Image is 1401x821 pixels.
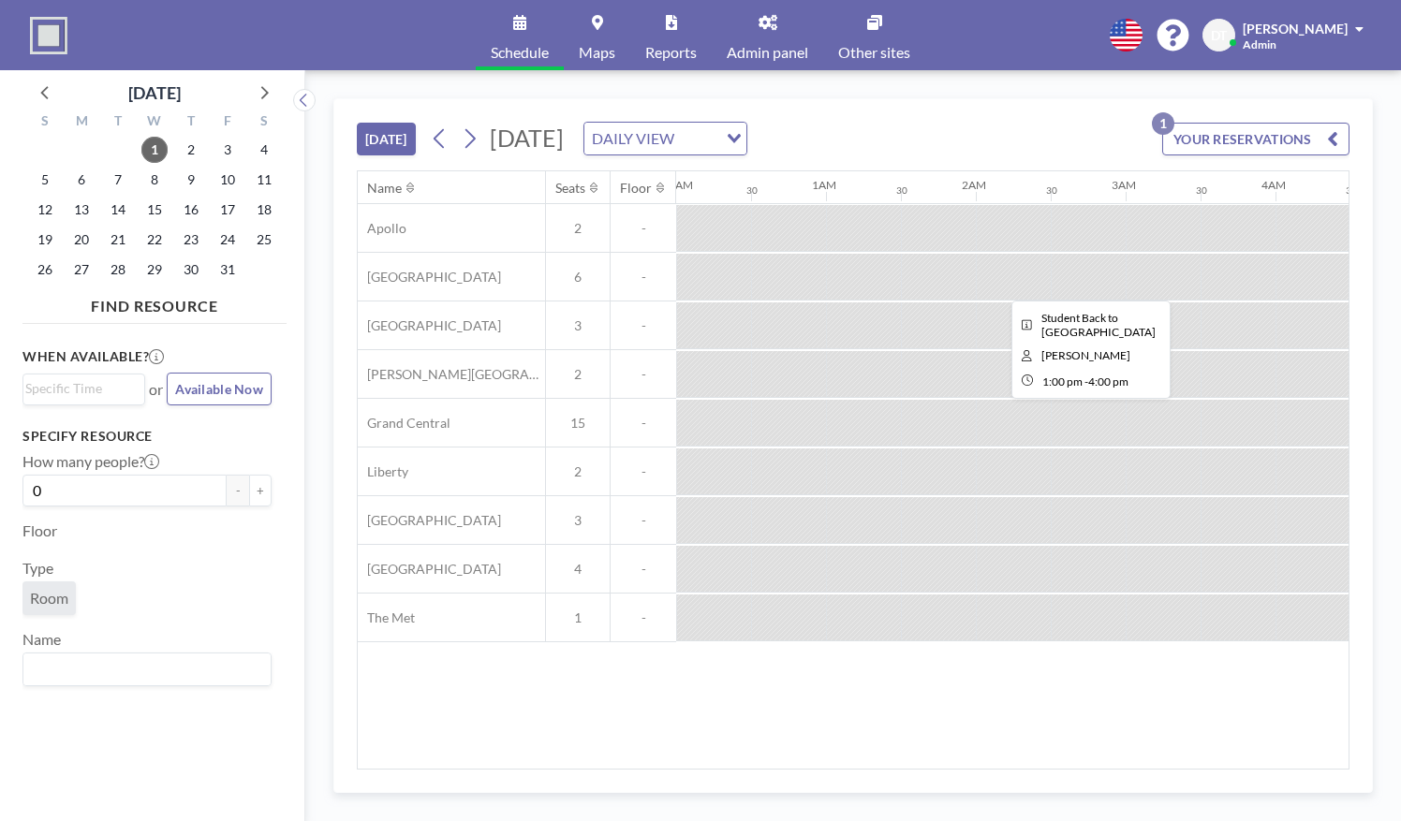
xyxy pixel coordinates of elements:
span: - [611,512,676,529]
span: 15 [546,415,610,432]
span: Sunday, October 19, 2025 [32,227,58,253]
span: - [611,561,676,578]
div: Search for option [584,123,746,154]
span: [DATE] [490,124,564,152]
span: Monday, October 20, 2025 [68,227,95,253]
span: Wednesday, October 8, 2025 [141,167,168,193]
div: 30 [1196,184,1207,197]
span: Friday, October 3, 2025 [214,137,241,163]
span: Wednesday, October 22, 2025 [141,227,168,253]
label: Floor [22,521,57,540]
button: Available Now [167,373,272,405]
span: Admin [1243,37,1276,51]
div: M [64,110,100,135]
label: Name [22,630,61,649]
input: Search for option [25,378,134,399]
span: [GEOGRAPHIC_DATA] [358,561,501,578]
div: Seats [555,180,585,197]
span: Thursday, October 9, 2025 [178,167,204,193]
span: 2 [546,463,610,480]
div: S [27,110,64,135]
span: Monday, October 6, 2025 [68,167,95,193]
span: Schedule [491,45,549,60]
input: Search for option [680,126,715,151]
span: Liberty [358,463,408,480]
div: 3AM [1112,178,1136,192]
button: YOUR RESERVATIONS1 [1162,123,1349,155]
span: Thursday, October 23, 2025 [178,227,204,253]
span: Sunday, October 5, 2025 [32,167,58,193]
span: DT [1211,27,1227,44]
span: 6 [546,269,610,286]
span: Wednesday, October 15, 2025 [141,197,168,223]
div: Name [367,180,402,197]
span: [GEOGRAPHIC_DATA] [358,269,501,286]
button: - [227,475,249,506]
span: Grand Central [358,415,450,432]
span: Available Now [175,381,263,397]
span: The Met [358,609,415,626]
span: Tuesday, October 7, 2025 [105,167,131,193]
span: Room [30,589,68,607]
span: [PERSON_NAME][GEOGRAPHIC_DATA] [358,366,545,383]
span: 2 [546,220,610,237]
span: Thursday, October 16, 2025 [178,197,204,223]
span: Apollo [358,220,406,237]
span: Saturday, October 4, 2025 [251,137,277,163]
div: 4AM [1261,178,1286,192]
span: - [611,317,676,334]
div: 30 [1046,184,1057,197]
label: Type [22,559,53,578]
button: + [249,475,272,506]
span: Sunday, October 12, 2025 [32,197,58,223]
span: 1:00 PM [1042,374,1083,389]
div: Floor [620,180,652,197]
span: Other sites [838,45,910,60]
span: - [611,609,676,626]
span: - [611,415,676,432]
span: Tuesday, October 14, 2025 [105,197,131,223]
input: Search for option [25,657,260,682]
span: - [1084,374,1088,389]
span: 1 [546,609,610,626]
span: [GEOGRAPHIC_DATA] [358,317,501,334]
div: 30 [1346,184,1357,197]
div: 2AM [962,178,986,192]
span: Student Back to School Bash [1041,311,1156,339]
span: - [611,366,676,383]
span: DAILY VIEW [588,126,678,151]
span: Thursday, October 2, 2025 [178,137,204,163]
button: [DATE] [357,123,416,155]
span: Saturday, October 11, 2025 [251,167,277,193]
div: Search for option [23,653,271,685]
span: Thursday, October 30, 2025 [178,257,204,283]
div: [DATE] [128,80,181,106]
div: W [137,110,173,135]
span: Saturday, October 25, 2025 [251,227,277,253]
span: Tuesday, October 28, 2025 [105,257,131,283]
span: Wednesday, October 1, 2025 [141,137,168,163]
span: Monday, October 13, 2025 [68,197,95,223]
h4: FIND RESOURCE [22,289,287,315]
span: Tuesday, October 21, 2025 [105,227,131,253]
div: T [172,110,209,135]
div: F [209,110,245,135]
img: organization-logo [30,17,67,54]
span: 3 [546,317,610,334]
div: 12AM [662,178,693,192]
label: How many people? [22,452,159,471]
div: 1AM [812,178,836,192]
span: 4 [546,561,610,578]
div: 30 [746,184,758,197]
div: T [100,110,137,135]
span: Friday, October 24, 2025 [214,227,241,253]
span: Reports [645,45,697,60]
span: - [611,220,676,237]
span: Saturday, October 18, 2025 [251,197,277,223]
span: Sunday, October 26, 2025 [32,257,58,283]
span: 3 [546,512,610,529]
span: [GEOGRAPHIC_DATA] [358,512,501,529]
div: Search for option [23,374,144,403]
span: Katy Hutto [1041,348,1130,362]
span: Admin panel [727,45,808,60]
